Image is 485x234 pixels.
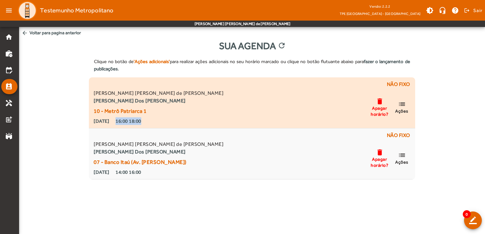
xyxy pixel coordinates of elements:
[370,105,389,117] span: Apagar horário?
[340,3,420,10] div: Versão: 2.2.2
[463,6,482,15] button: Sair
[340,10,420,17] span: TPE [GEOGRAPHIC_DATA] - [GEOGRAPHIC_DATA]
[395,108,409,114] span: Ações
[94,158,223,166] div: 07 - Banco Itaú (Av. [PERSON_NAME])
[94,140,223,148] span: [PERSON_NAME] [PERSON_NAME] de [PERSON_NAME]
[277,41,285,51] mat-icon: refresh
[94,97,223,105] strong: [PERSON_NAME] Dos [PERSON_NAME]
[19,39,485,53] div: Sua Agenda
[5,132,13,140] mat-icon: stadium
[376,148,383,156] mat-icon: delete
[89,53,415,77] div: Clique no botão de para realizar ações adicionais no seu horário marcado ou clique no botão flutu...
[40,5,113,16] span: Testemunho Metropolitano
[5,33,13,41] mat-icon: home
[19,27,485,39] span: Voltar para pagina anterior
[370,156,389,168] span: Apagar horário?
[15,1,113,20] a: Testemunho Metropolitano
[116,117,141,125] strong: 16:00 18:00
[398,151,406,159] mat-icon: list
[92,132,411,140] div: Não fixo
[18,1,37,20] img: Logo TPE
[94,168,109,176] strong: [DATE]
[3,4,15,17] mat-icon: menu
[398,100,406,108] mat-icon: list
[5,99,13,107] mat-icon: handyman
[94,148,223,156] strong: [PERSON_NAME] Dos [PERSON_NAME]
[395,159,409,165] span: Ações
[94,107,223,115] div: 10 - Metrô Patriarca 1
[94,117,109,125] strong: [DATE]
[5,50,13,57] mat-icon: work_history
[376,97,383,105] mat-icon: delete
[5,116,13,123] mat-icon: post_add
[473,5,482,16] span: Sair
[134,59,169,64] strong: 'Ações adicionais'
[116,168,141,176] strong: 14:00 16:00
[94,89,223,97] span: [PERSON_NAME] [PERSON_NAME] de [PERSON_NAME]
[5,66,13,74] mat-icon: edit_calendar
[5,83,13,90] mat-icon: perm_contact_calendar
[22,30,28,36] mat-icon: arrow_back
[94,59,410,71] strong: fazer o lançamento de publicações
[92,81,411,89] div: Não fixo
